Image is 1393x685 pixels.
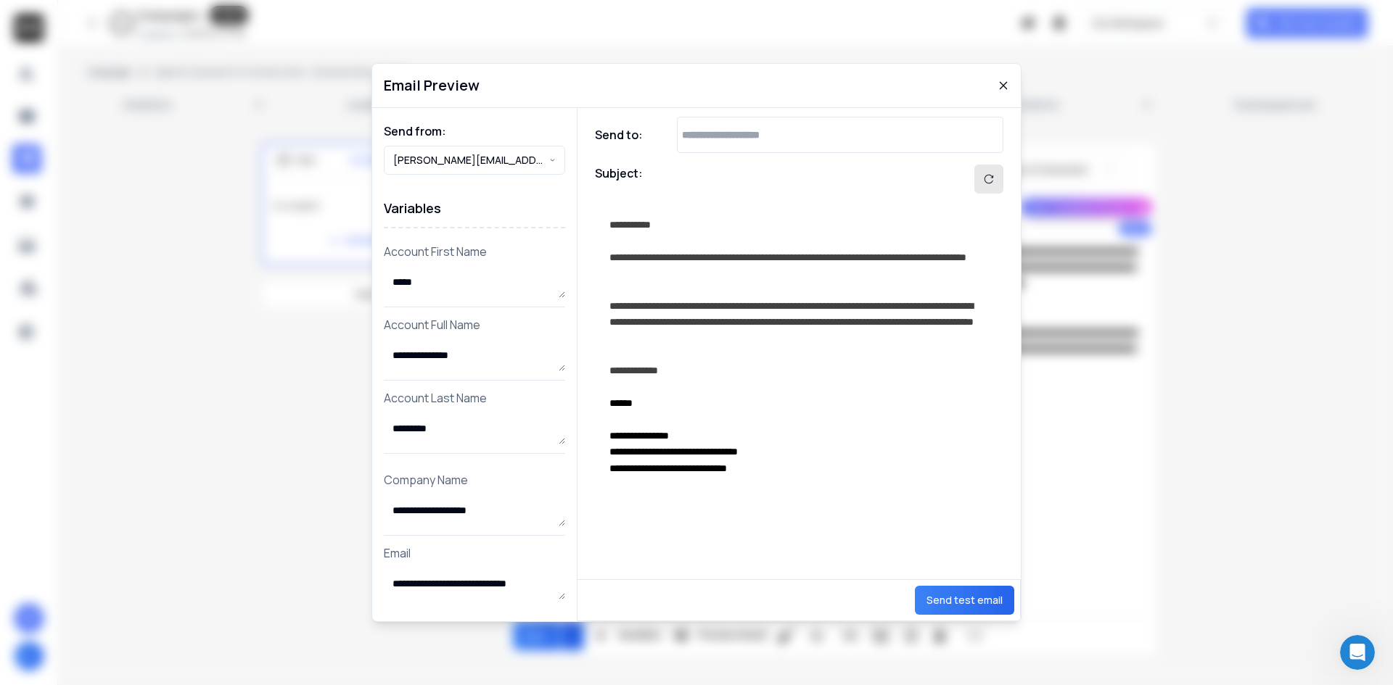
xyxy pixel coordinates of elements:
button: Send test email [915,586,1014,615]
p: Email [384,544,565,562]
img: Profile image for Lakshita [62,8,85,31]
h1: Email Preview [384,75,480,96]
button: Send a message… [249,469,272,492]
h1: [URL] [111,7,143,18]
p: [PERSON_NAME][EMAIL_ADDRESS][PERSON_NAME][DOMAIN_NAME] [393,153,549,167]
p: Account Full Name [384,316,565,333]
button: go back [9,6,37,33]
textarea: Message… [12,430,278,469]
h1: Variables [384,189,565,228]
h1: Send to: [595,126,653,144]
p: Account First Name [384,243,565,260]
button: Home [227,6,255,33]
button: Upload attachment [22,475,34,486]
p: Back [DATE] [123,18,181,33]
iframe: Intercom live chat [1340,635,1375,670]
div: Close [255,6,281,32]
h1: Subject: [595,165,643,194]
p: Account Last Name [384,389,565,407]
img: Profile image for Raj [41,8,65,31]
img: Profile image for Rohan [82,8,105,31]
h1: Send from: [384,123,565,140]
p: Company Name [384,471,565,489]
button: Emoji picker [46,475,57,486]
